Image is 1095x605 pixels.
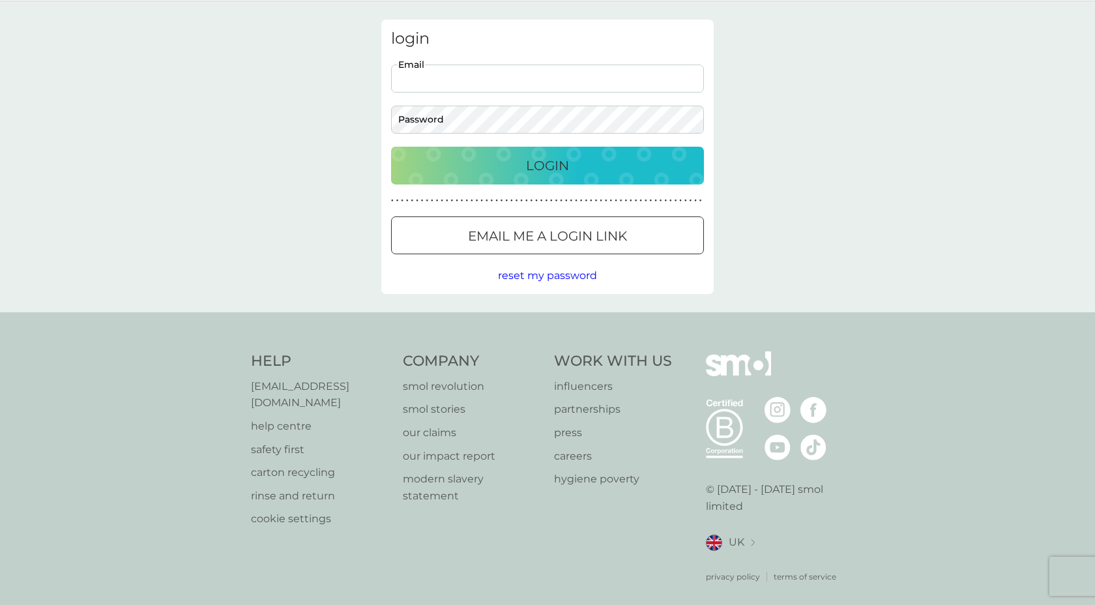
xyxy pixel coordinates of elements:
[456,198,458,204] p: ●
[476,198,478,204] p: ●
[401,198,403,204] p: ●
[540,198,543,204] p: ●
[501,198,503,204] p: ●
[421,198,424,204] p: ●
[446,198,448,204] p: ●
[664,198,667,204] p: ●
[251,441,390,458] a: safety first
[403,424,542,441] a: our claims
[554,424,672,441] a: press
[554,448,672,465] a: careers
[554,351,672,372] h4: Work With Us
[654,198,657,204] p: ●
[570,198,573,204] p: ●
[436,198,439,204] p: ●
[505,198,508,204] p: ●
[580,198,583,204] p: ●
[510,198,513,204] p: ●
[441,198,443,204] p: ●
[706,481,845,514] p: © [DATE] - [DATE] smol limited
[498,267,597,284] button: reset my password
[729,534,744,551] span: UK
[251,418,390,435] a: help centre
[471,198,473,204] p: ●
[624,198,627,204] p: ●
[498,269,597,282] span: reset my password
[595,198,598,204] p: ●
[391,216,704,254] button: Email me a login link
[495,198,498,204] p: ●
[555,198,558,204] p: ●
[565,198,568,204] p: ●
[406,198,409,204] p: ●
[411,198,414,204] p: ●
[403,378,542,395] a: smol revolution
[774,570,836,583] a: terms of service
[251,488,390,505] a: rinse and return
[610,198,613,204] p: ●
[426,198,428,204] p: ●
[251,351,390,372] h4: Help
[554,471,672,488] a: hygiene poverty
[765,397,791,423] img: visit the smol Instagram page
[465,198,468,204] p: ●
[706,535,722,551] img: UK flag
[525,198,528,204] p: ●
[706,570,760,583] a: privacy policy
[690,198,692,204] p: ●
[554,401,672,418] a: partnerships
[669,198,672,204] p: ●
[526,155,569,176] p: Login
[694,198,697,204] p: ●
[431,198,433,204] p: ●
[554,378,672,395] p: influencers
[706,351,771,396] img: smol
[765,434,791,460] img: visit the smol Youtube page
[635,198,637,204] p: ●
[590,198,592,204] p: ●
[560,198,562,204] p: ●
[491,198,493,204] p: ●
[620,198,622,204] p: ●
[391,147,704,184] button: Login
[639,198,642,204] p: ●
[461,198,463,204] p: ●
[403,401,542,418] a: smol stories
[585,198,587,204] p: ●
[800,397,826,423] img: visit the smol Facebook page
[699,198,702,204] p: ●
[660,198,662,204] p: ●
[251,510,390,527] p: cookie settings
[451,198,454,204] p: ●
[416,198,418,204] p: ●
[480,198,483,204] p: ●
[403,471,542,504] a: modern slavery statement
[520,198,523,204] p: ●
[251,464,390,481] a: carton recycling
[391,29,704,48] h3: login
[751,539,755,546] img: select a new location
[403,448,542,465] a: our impact report
[403,351,542,372] h4: Company
[468,226,627,246] p: Email me a login link
[600,198,602,204] p: ●
[800,434,826,460] img: visit the smol Tiktok page
[615,198,617,204] p: ●
[251,378,390,411] a: [EMAIL_ADDRESS][DOMAIN_NAME]
[575,198,577,204] p: ●
[545,198,547,204] p: ●
[391,198,394,204] p: ●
